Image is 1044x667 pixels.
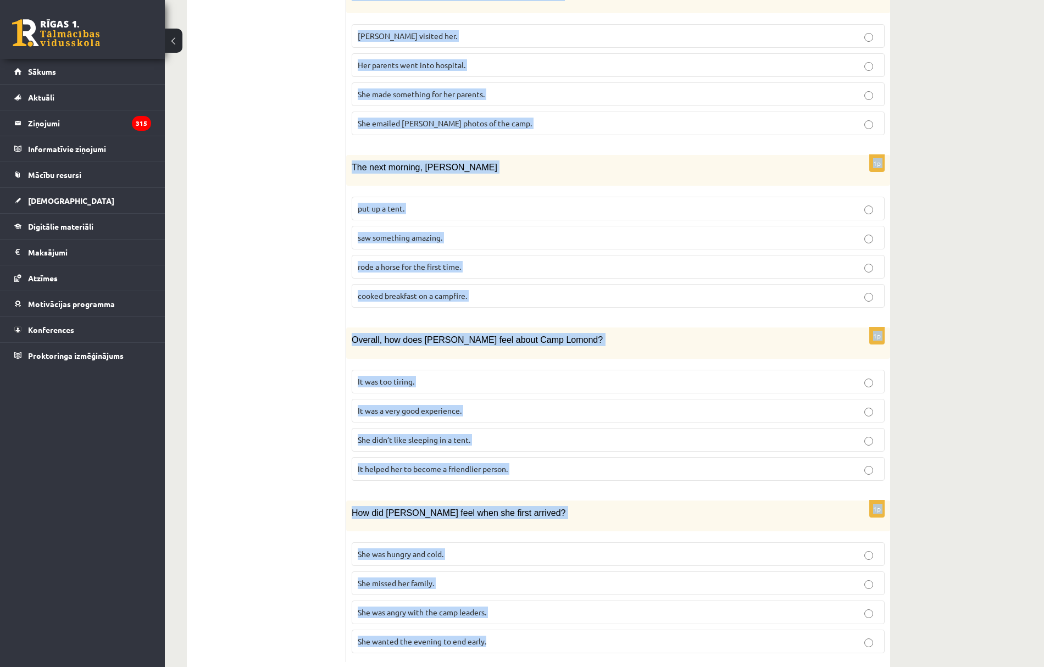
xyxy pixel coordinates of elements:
i: 315 [132,116,151,131]
a: Atzīmes [14,265,151,291]
span: put up a tent. [358,203,404,213]
a: Sākums [14,59,151,84]
input: She missed her family. [864,580,873,589]
p: 1p [869,500,885,518]
span: Motivācijas programma [28,299,115,309]
input: [PERSON_NAME] visited her. [864,33,873,42]
span: Aktuāli [28,92,54,102]
span: Her parents went into hospital. [358,60,465,70]
input: put up a tent. [864,205,873,214]
input: She emailed [PERSON_NAME] photos of the camp. [864,120,873,129]
span: She missed her family. [358,578,434,588]
input: saw something amazing. [864,235,873,243]
span: She was angry with the camp leaders. [358,607,486,617]
span: saw something amazing. [358,232,442,242]
a: Digitālie materiāli [14,214,151,239]
input: She didn’t like sleeping in a tent. [864,437,873,446]
input: rode a horse for the first time. [864,264,873,273]
input: She was hungry and cold. [864,551,873,560]
span: The next morning, [PERSON_NAME] [352,163,497,172]
span: She didn’t like sleeping in a tent. [358,435,470,444]
legend: Ziņojumi [28,110,151,136]
span: rode a horse for the first time. [358,262,461,271]
a: Informatīvie ziņojumi [14,136,151,162]
input: cooked breakfast on a campfire. [864,293,873,302]
span: Konferences [28,325,74,335]
span: Proktoringa izmēģinājums [28,351,124,360]
span: Mācību resursi [28,170,81,180]
input: She wanted the evening to end early. [864,638,873,647]
span: It helped her to become a friendlier person. [358,464,508,474]
a: [DEMOGRAPHIC_DATA] [14,188,151,213]
p: 1p [869,327,885,344]
legend: Maksājumi [28,240,151,265]
a: Ziņojumi315 [14,110,151,136]
input: It was a very good experience. [864,408,873,416]
span: Atzīmes [28,273,58,283]
input: She was angry with the camp leaders. [864,609,873,618]
p: 1p [869,154,885,172]
span: She made something for her parents. [358,89,485,99]
span: It was a very good experience. [358,405,462,415]
a: Aktuāli [14,85,151,110]
input: It was too tiring. [864,379,873,387]
a: Proktoringa izmēģinājums [14,343,151,368]
span: Sākums [28,66,56,76]
span: How did [PERSON_NAME] feel when she first arrived? [352,508,565,518]
span: Digitālie materiāli [28,221,93,231]
span: [PERSON_NAME] visited her. [358,31,457,41]
span: cooked breakfast on a campfire. [358,291,467,301]
span: Overall, how does [PERSON_NAME] feel about Camp Lomond? [352,335,603,344]
span: [DEMOGRAPHIC_DATA] [28,196,114,205]
span: She emailed [PERSON_NAME] photos of the camp. [358,118,532,128]
a: Konferences [14,317,151,342]
legend: Informatīvie ziņojumi [28,136,151,162]
a: Motivācijas programma [14,291,151,316]
span: She wanted the evening to end early. [358,636,486,646]
a: Mācību resursi [14,162,151,187]
a: Rīgas 1. Tālmācības vidusskola [12,19,100,47]
span: It was too tiring. [358,376,414,386]
span: She was hungry and cold. [358,549,443,559]
input: Her parents went into hospital. [864,62,873,71]
input: She made something for her parents. [864,91,873,100]
input: It helped her to become a friendlier person. [864,466,873,475]
a: Maksājumi [14,240,151,265]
